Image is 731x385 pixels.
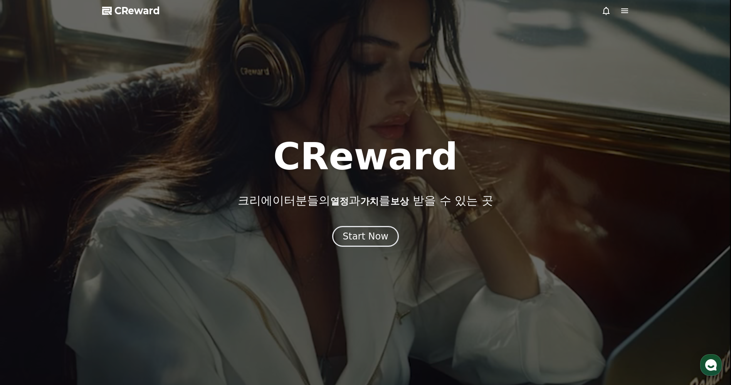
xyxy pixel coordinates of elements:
[114,5,160,17] span: CReward
[360,196,379,207] span: 가치
[390,196,409,207] span: 보상
[238,194,493,208] p: 크리에이터분들의 과 를 받을 수 있는 곳
[343,230,388,243] div: Start Now
[332,226,399,247] button: Start Now
[332,234,399,241] a: Start Now
[102,5,160,17] a: CReward
[330,196,349,207] span: 열정
[273,138,458,175] h1: CReward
